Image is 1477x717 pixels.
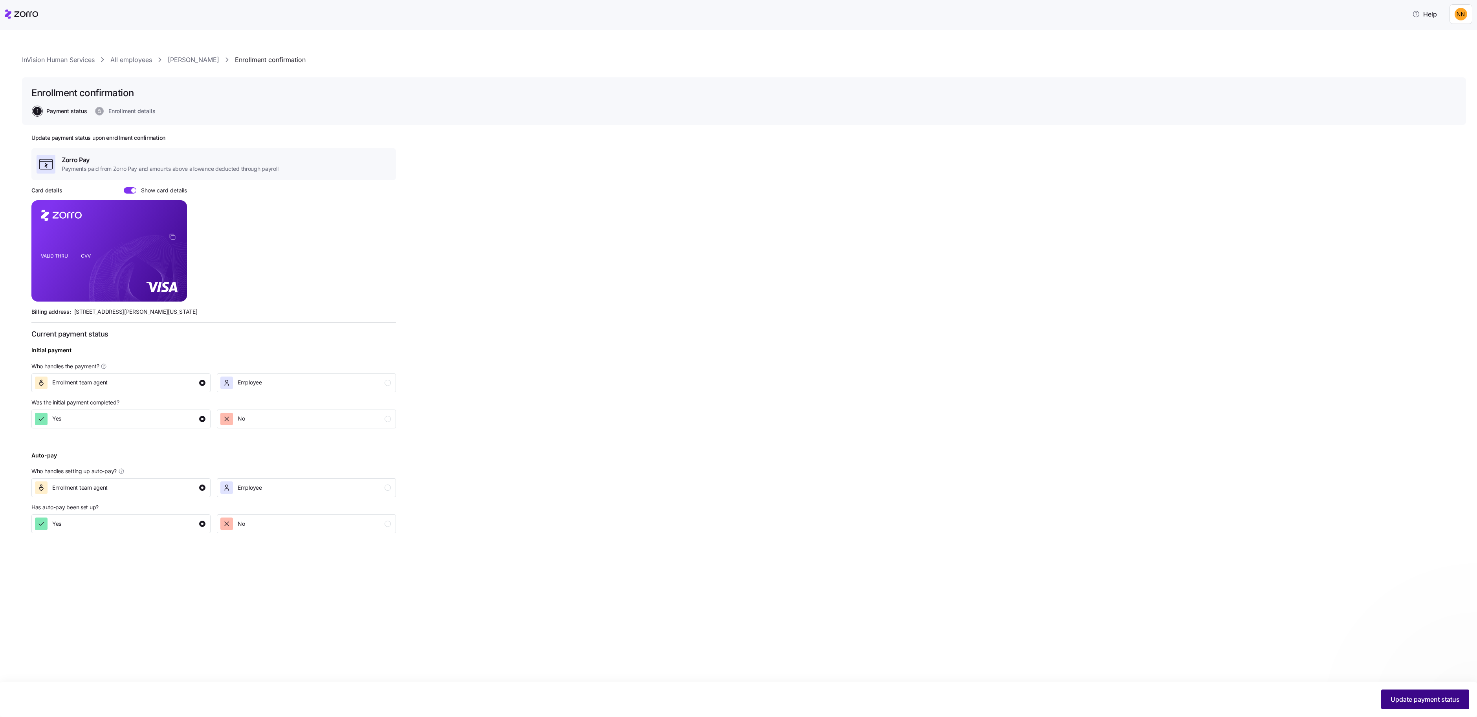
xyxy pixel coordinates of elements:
span: Enrollment team agent [52,379,108,386]
span: Help [1412,9,1437,19]
button: copy-to-clipboard [169,233,176,240]
tspan: CVV [81,253,91,259]
span: No [238,520,245,528]
span: Who handles setting up auto-pay? [31,467,117,475]
span: Was the initial payment completed? [31,399,119,406]
div: Auto-pay [31,451,57,466]
span: Payment status [46,108,87,114]
span: Yes [52,520,61,528]
span: 1 [33,107,42,115]
button: 1Payment status [33,107,87,115]
img: 03df8804be8400ef86d83aae3e04acca [1455,8,1467,20]
button: Update payment status [1381,690,1469,709]
span: Enrollment details [108,108,156,114]
h3: Card details [31,187,62,194]
h3: Current payment status [31,329,396,339]
button: Enrollment details [95,107,156,115]
button: Help [1406,6,1443,22]
span: Update payment status [1391,695,1460,704]
span: Yes [52,415,61,423]
span: Billing address: [31,308,71,316]
span: Employee [238,484,262,492]
span: Zorro Pay [62,155,278,165]
a: 1Payment status [31,107,87,115]
span: Employee [238,379,262,386]
h2: Update payment status upon enrollment confirmation [31,134,396,142]
span: [STREET_ADDRESS][PERSON_NAME][US_STATE] [74,308,198,316]
span: No [238,415,245,423]
a: [PERSON_NAME] [168,55,219,65]
div: Initial payment [31,346,71,361]
span: Who handles the payment? [31,362,99,370]
span: Enrollment team agent [52,484,108,492]
tspan: VALID THRU [41,253,68,259]
a: InVision Human Services [22,55,95,65]
span: Has auto-pay been set up? [31,503,99,511]
span: Payments paid from Zorro Pay and amounts above allowance deducted through payroll [62,165,278,173]
a: Enrollment confirmation [235,55,306,65]
span: Show card details [136,187,187,194]
a: All employees [110,55,152,65]
h1: Enrollment confirmation [31,87,134,99]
